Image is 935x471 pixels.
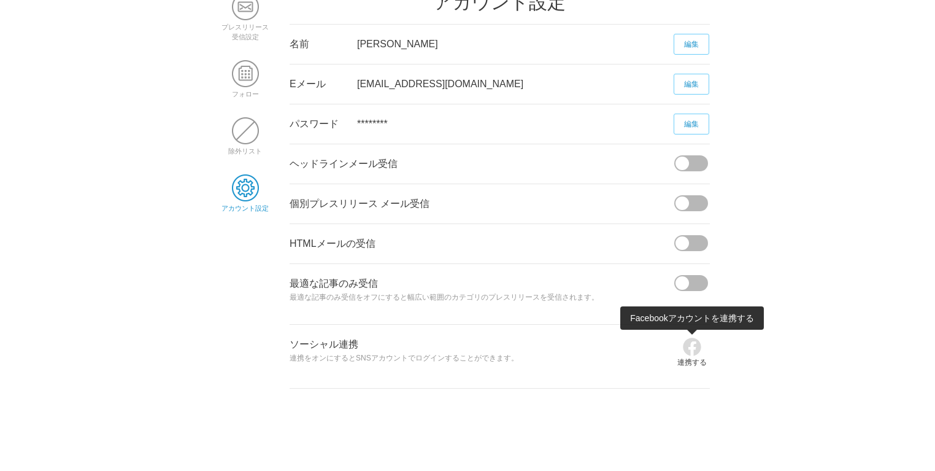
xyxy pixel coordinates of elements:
div: [EMAIL_ADDRESS][DOMAIN_NAME] [357,64,674,104]
a: フォロー [232,81,259,98]
p: 連携をオンにするとSNSアカウントでログインすることができます。 [290,352,674,365]
div: ヘッドラインメール受信 [290,144,674,184]
div: Eメール [290,64,357,104]
div: ソーシャル連携 [290,325,674,385]
a: プレスリリース受信設定 [221,14,269,41]
a: 編集 [674,114,709,134]
div: HTMLメールの受信 [290,224,674,263]
a: 編集 [674,34,709,55]
div: 名前 [290,25,357,64]
a: 除外リスト [228,138,262,155]
div: パスワード [290,104,357,144]
div: [PERSON_NAME] [357,25,674,64]
a: 編集 [674,74,709,95]
div: 個別プレスリリース メール受信 [290,184,674,224]
span: Facebookアカウントを連携する [620,306,763,330]
a: アカウント設定 [221,195,269,212]
p: 最適な記事のみ受信をオフにすると幅広い範囲のカテゴリのプレスリリースを受信されます。 [290,291,674,305]
div: 最適な記事のみ受信 [290,264,674,324]
p: 連携する [677,357,707,368]
img: icon-facebook-gray [682,337,702,357]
